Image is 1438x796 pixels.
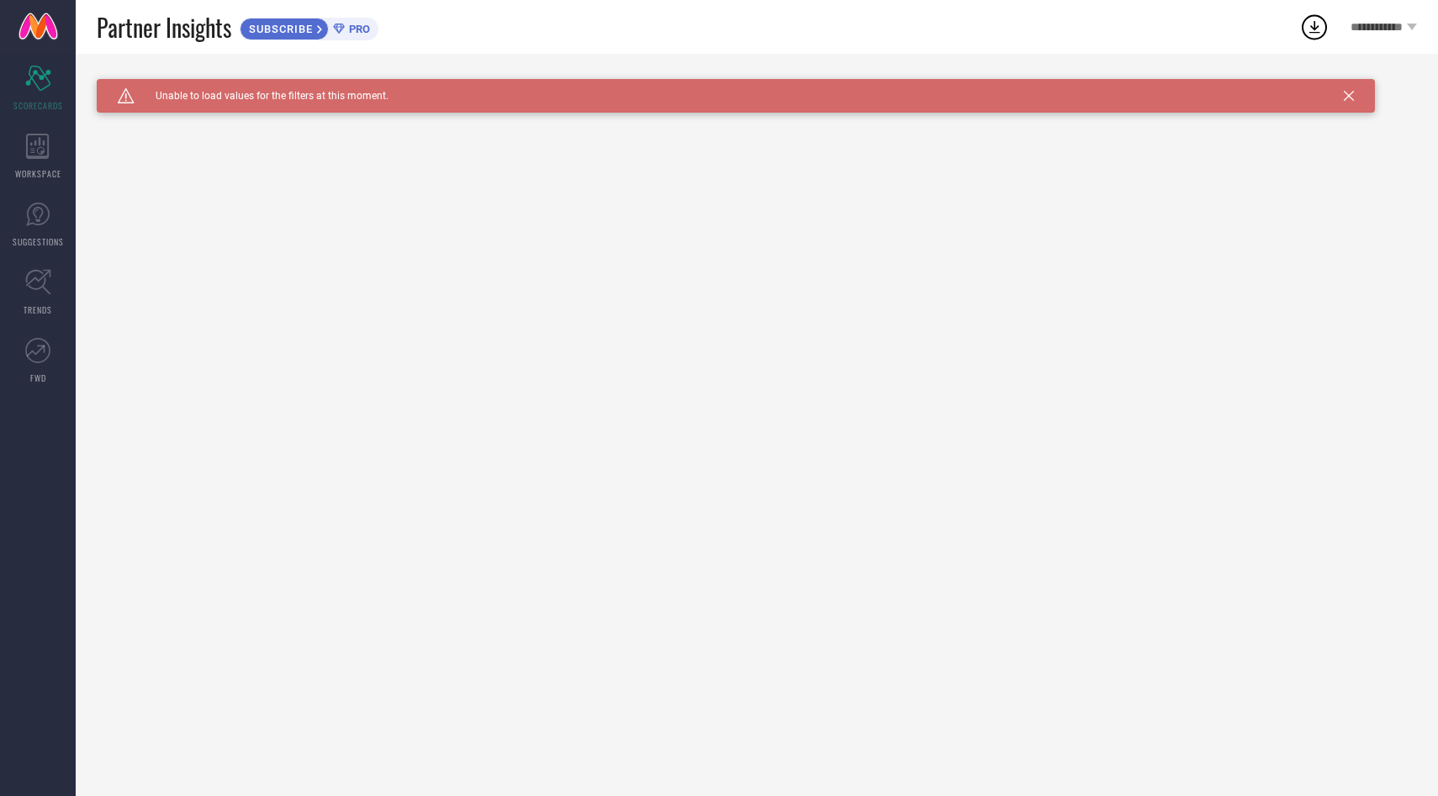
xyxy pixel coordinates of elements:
[97,10,231,45] span: Partner Insights
[345,23,370,35] span: PRO
[97,79,1417,92] div: Unable to load filters at this moment. Please try later.
[241,23,317,35] span: SUBSCRIBE
[13,99,63,112] span: SCORECARDS
[15,167,61,180] span: WORKSPACE
[135,90,389,102] span: Unable to load values for the filters at this moment.
[24,303,52,316] span: TRENDS
[1299,12,1330,42] div: Open download list
[240,13,378,40] a: SUBSCRIBEPRO
[30,372,46,384] span: FWD
[13,235,64,248] span: SUGGESTIONS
